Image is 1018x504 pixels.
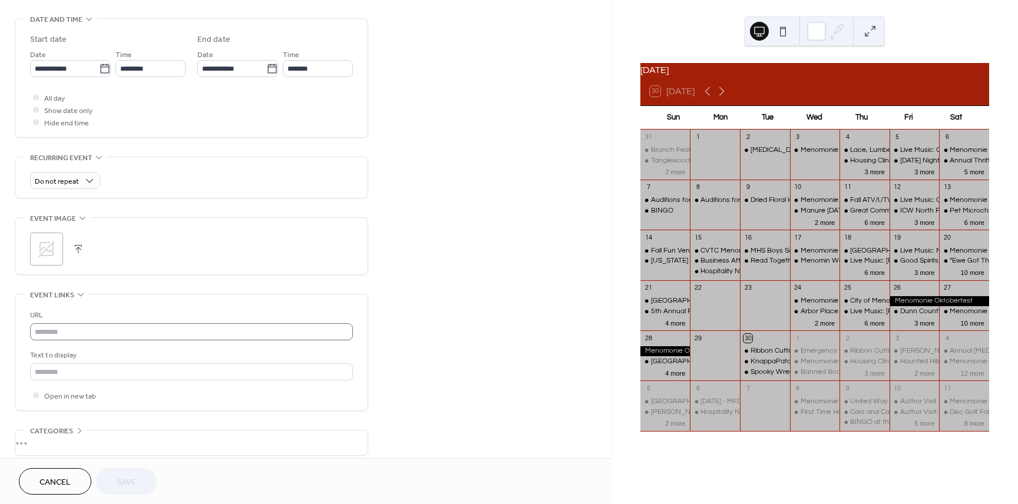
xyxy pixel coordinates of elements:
span: Show date only [44,105,92,117]
div: Live Music: Crystal + Milz Acoustic Duo [890,145,940,155]
div: Haunted Hillside [900,357,951,367]
div: [MEDICAL_DATA] P.A.C.T. Training [751,145,854,155]
div: Live Music: Derek Westholm [839,256,890,266]
div: 1 [794,334,802,343]
div: Fall ATV/UTV Color Ride [839,195,890,205]
div: Wed [791,106,838,130]
span: Categories [30,425,73,437]
div: 4 [843,133,852,142]
div: [GEOGRAPHIC_DATA] Fall Festival [651,397,759,407]
div: [GEOGRAPHIC_DATA] Opening [850,246,949,256]
div: 11 [943,384,951,393]
button: 6 more [860,317,890,327]
div: 5th Annual Fall Decor & Vintage Market [651,307,776,317]
div: KnappaPatch Market [751,357,819,367]
div: 8 [693,183,702,192]
button: 2 more [810,217,839,227]
button: 2 more [660,417,690,427]
div: Read Together, Rise Together Book Club [740,256,790,266]
div: 8 [794,384,802,393]
div: 12 [893,183,902,192]
div: [DATE] - MFD Open House [700,397,784,407]
button: 2 more [810,317,839,327]
div: Tanglewood Dart Tournament [640,156,690,166]
button: 3 more [910,166,939,176]
div: 2 [743,133,752,142]
div: 19 [893,233,902,242]
div: Menomonie Farmer's Market [790,195,840,205]
div: Menomonie [PERSON_NAME] Market [801,195,920,205]
div: Brunch Feat. TBD [651,145,708,155]
div: Menomonie Farmer's Market [790,296,840,306]
div: ICW North Presents: September to Dismember [890,206,940,216]
div: Manure Field Day [790,206,840,216]
div: Menomonie [PERSON_NAME] Market [801,145,920,155]
span: Time [115,49,132,61]
span: Open in new tab [44,390,96,403]
div: Menomonie [PERSON_NAME] Market [801,246,920,256]
div: 4 [943,334,951,343]
button: 6 more [960,217,989,227]
div: 9 [743,183,752,192]
div: Author Visit - Elizabeth Fischer [890,397,940,407]
div: 10 [893,384,902,393]
span: All day [44,92,65,105]
div: Govin's Corn Maze & Fall Fun [890,346,940,356]
button: 4 more [660,317,690,327]
div: BINGO at the [GEOGRAPHIC_DATA] [850,417,965,427]
div: Menomonie Oktoberfest [640,346,690,356]
div: Cars and Caffeine [850,407,907,417]
div: Pleasant Valley Tree Farm Fall Festival [640,397,690,407]
div: 9 [843,384,852,393]
button: 3 more [910,317,939,327]
div: Manure [DATE] [801,206,848,216]
div: ; [30,233,63,266]
div: 25 [843,284,852,293]
div: Menomonie Farmer's Market [790,246,840,256]
div: 31 [644,133,653,142]
button: 5 more [960,166,989,176]
div: Live Music: McGinnis & Rogers [839,307,890,317]
span: Hide end time [44,117,89,130]
button: 10 more [956,267,989,277]
div: Menomonie Public Library Terrace Grand Opening [839,246,890,256]
div: Good Spirits at Olde Towne [890,256,940,266]
div: Pleasant Valley Tree Farm Fall Festival [640,357,690,367]
div: 18 [843,233,852,242]
div: Auditions for White Christmas [690,195,740,205]
div: Text to display [30,349,351,362]
div: 10 [794,183,802,192]
button: 6 more [860,267,890,277]
div: Pet Microchipping Event [939,206,989,216]
div: ••• [15,430,368,455]
div: Fall Fun Vendor Show [640,246,690,256]
div: Menomin Wailers: Sea Shanty Sing-along [801,256,930,266]
div: City of Menomonie Hazardous Waste Event [850,296,989,306]
div: Banned Book Week: a Conversation with Dr. [PERSON_NAME] [801,367,998,377]
div: 16 [743,233,752,242]
div: Fire Prevention Week - MFD Open House [690,397,740,407]
div: 14 [644,233,653,242]
div: United Way Day of Caring [839,397,890,407]
div: Menomin Wailers: Sea Shanty Sing-along [790,256,840,266]
div: 7 [743,384,752,393]
div: Business After Hours [690,256,740,266]
div: CVTC Menomonie Campus Ribbon Cutting [690,246,740,256]
div: [DATE] Night Lights Fun Show [900,156,994,166]
div: 28 [644,334,653,343]
div: Live Music: [PERSON_NAME] & [PERSON_NAME] [850,307,1006,317]
span: Date [197,49,213,61]
div: 2 [843,334,852,343]
div: Fall ATV/UTV Color Ride [850,195,926,205]
span: Time [283,49,299,61]
div: Read Together, Rise Together Book Club [751,256,880,266]
div: Great Community Cookout [839,206,890,216]
div: Spooky Wreath Workshop [740,367,790,377]
div: Tanglewood Dart Tournament [651,156,746,166]
div: Spooky Wreath Workshop [751,367,835,377]
div: 22 [693,284,702,293]
div: Sun [650,106,697,130]
div: 29 [693,334,702,343]
button: 12 more [956,367,989,377]
div: Great Community Cookout [850,206,935,216]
